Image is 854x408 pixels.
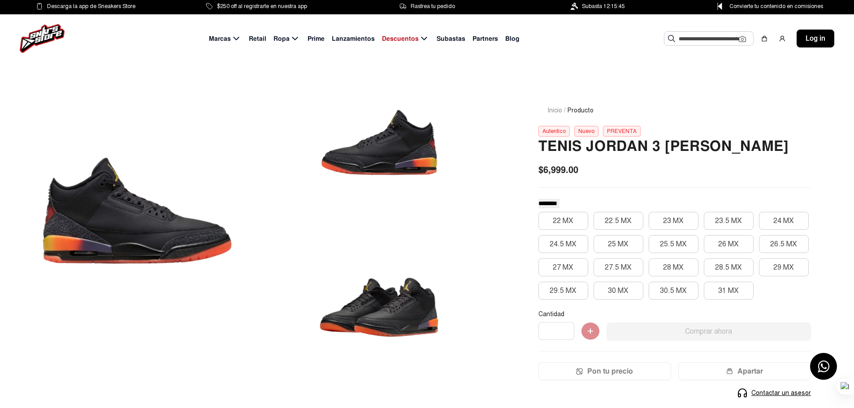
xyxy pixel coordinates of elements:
span: Rastrea tu pedido [411,1,455,11]
button: Apartar [678,362,811,380]
span: $6,999.00 [538,163,578,176]
button: 27.5 MX [594,258,643,276]
span: Partners [473,34,498,43]
div: Nuevo [574,126,598,137]
span: Subastas [437,34,465,43]
span: $250 off al registrarte en nuestra app [217,1,307,11]
span: Subasta 12:15:45 [582,1,625,11]
button: Comprar ahora [607,322,811,340]
span: Producto [568,106,594,115]
img: Control Point Icon [714,3,725,10]
span: Lanzamientos [332,34,375,43]
span: Descuentos [382,34,419,43]
img: Cámara [739,35,746,43]
button: 28 MX [649,258,698,276]
span: Log in [806,33,825,44]
button: 24 MX [759,212,809,230]
img: user [779,35,786,42]
button: 29 MX [759,258,809,276]
button: 28.5 MX [704,258,754,276]
button: 25.5 MX [649,235,698,253]
span: Marcas [209,34,231,43]
button: 22 MX [538,212,588,230]
span: Convierte tu contenido en comisiones [729,1,823,11]
img: Agregar al carrito [581,322,599,340]
div: Autentico [538,126,570,137]
img: Icon.png [576,368,583,375]
button: 27 MX [538,258,588,276]
span: Prime [308,34,325,43]
button: 30 MX [594,282,643,300]
a: Inicio [547,107,562,114]
span: / [564,106,566,115]
button: 26.5 MX [759,235,809,253]
p: Cantidad [538,310,811,318]
div: PREVENTA [603,126,641,137]
h2: TENIS JORDAN 3 [PERSON_NAME] [538,137,811,156]
span: Descarga la app de Sneakers Store [47,1,135,11]
img: shopping [761,35,768,42]
button: 22.5 MX [594,212,643,230]
img: logo [20,24,65,53]
img: wallet-05.png [726,368,733,375]
button: 26 MX [704,235,754,253]
button: 24.5 MX [538,235,588,253]
img: Buscar [668,35,675,42]
button: 23.5 MX [704,212,754,230]
button: 25 MX [594,235,643,253]
button: 31 MX [704,282,754,300]
span: Retail [249,34,266,43]
span: Blog [505,34,520,43]
span: Ropa [273,34,290,43]
button: 30.5 MX [649,282,698,300]
button: Pon tu precio [538,362,671,380]
button: 23 MX [649,212,698,230]
button: 29.5 MX [538,282,588,300]
span: Contactar un asesor [751,388,811,398]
